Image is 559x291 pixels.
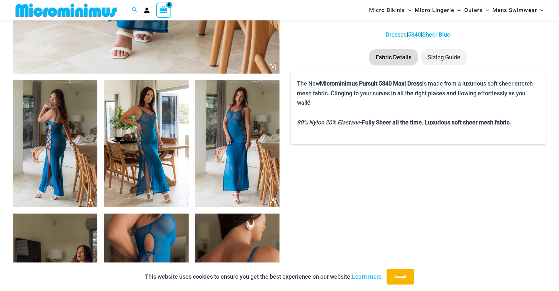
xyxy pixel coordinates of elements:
[387,269,414,285] button: Accept
[352,273,382,280] a: Learn more
[421,49,467,65] li: Sizing Guide
[422,31,437,38] a: Sheer
[415,2,454,18] span: Micro Lingerie
[297,118,539,127] p: -
[132,6,137,14] a: Search icon link
[13,80,97,207] img: Pursuit Sapphire Blue 5840 Dress
[369,2,405,18] span: Micro Bikinis
[104,80,188,207] img: Pursuit Sapphire Blue 5840 Dress
[297,79,539,108] p: The New is made from a luxurious soft sheer stretch mesh fabric. Clinging to your curves in all t...
[156,3,171,17] a: View Shopping Cart, empty
[386,31,407,38] a: Dresses
[413,2,462,18] a: Micro LingerieMenu ToggleMenu Toggle
[367,1,546,19] nav: Site Navigation
[145,272,382,282] p: This website uses cookies to ensure you get the best experience on our website.
[439,31,450,38] a: Blue
[320,80,422,87] b: Microminimus Pursuit 5840 Maxi Dress
[367,2,413,18] a: Micro BikinisMenu ToggleMenu Toggle
[362,119,511,126] b: Fully Sheer all the time. Luxurious soft sheer mesh fabric.
[13,3,119,17] img: MM SHOP LOGO FLAT
[405,2,411,18] span: Menu Toggle
[195,80,279,207] img: Pursuit Sapphire Blue 5840 Dress
[464,2,483,18] span: Outers
[483,2,489,18] span: Menu Toggle
[491,2,545,18] a: Mens SwimwearMenu ToggleMenu Toggle
[297,119,360,126] i: 80% Nylon 20% Elastane
[454,2,461,18] span: Menu Toggle
[290,30,546,40] p: | | |
[408,31,421,38] a: 5840
[492,2,537,18] span: Mens Swimwear
[463,2,491,18] a: OutersMenu ToggleMenu Toggle
[144,7,150,13] a: Account icon link
[369,49,418,65] li: Fabric Details
[537,2,543,18] span: Menu Toggle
